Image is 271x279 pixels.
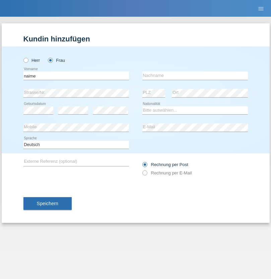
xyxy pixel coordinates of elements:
h1: Kundin hinzufügen [23,35,248,43]
i: menu [258,5,264,12]
label: Herr [23,58,40,63]
span: Speichern [37,201,58,206]
label: Rechnung per E-Mail [142,170,192,175]
input: Herr [23,58,28,62]
label: Rechnung per Post [142,162,188,167]
input: Rechnung per E-Mail [142,170,147,179]
input: Rechnung per Post [142,162,147,170]
label: Frau [48,58,65,63]
button: Speichern [23,197,72,210]
a: menu [254,6,268,10]
input: Frau [48,58,52,62]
